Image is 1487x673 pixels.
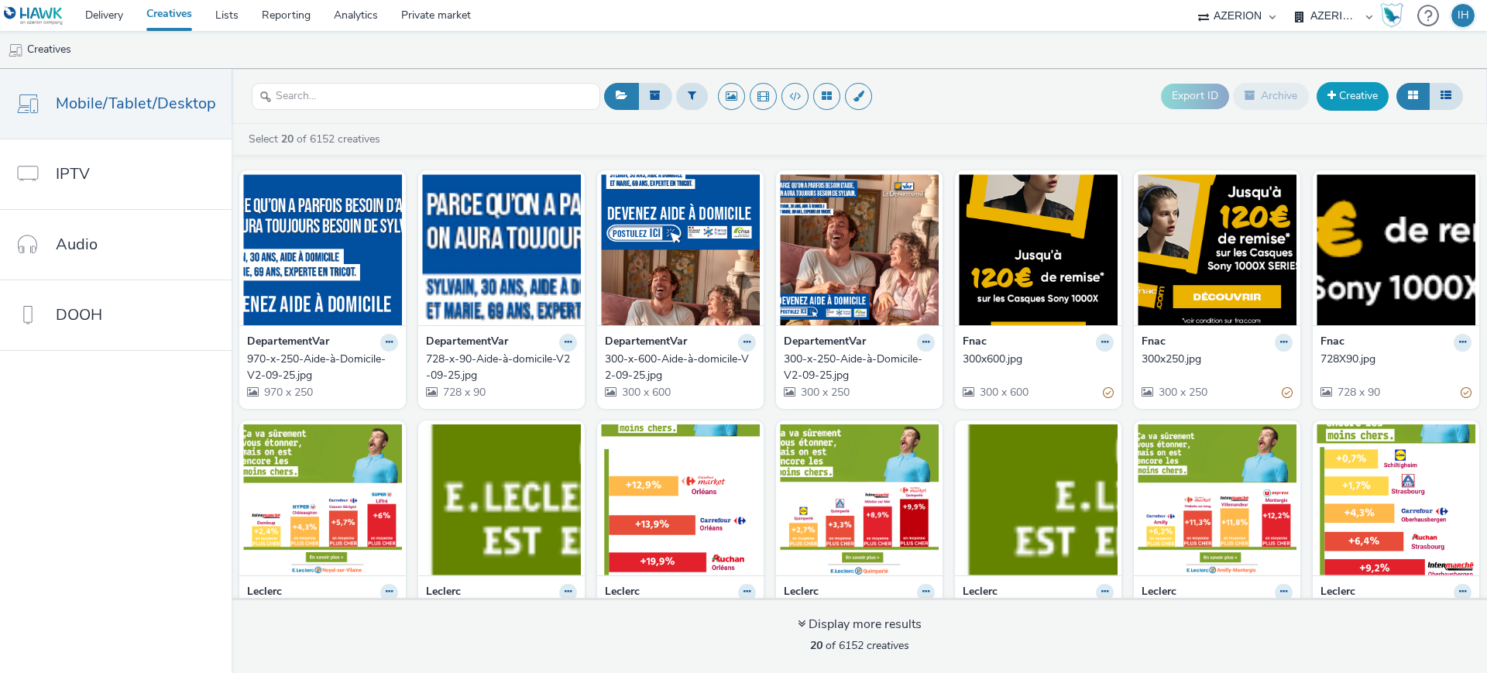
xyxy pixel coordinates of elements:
[247,352,392,383] div: 970-x-250-Aide-à-Domicile-V2-09-25.jpg
[426,584,461,602] strong: Leclerc
[1161,84,1229,108] button: Export ID
[784,352,935,383] a: 300-x-250-Aide-à-Domicile-V2-09-25.jpg
[243,424,402,575] img: SONODIS SEPTEMBRE.png visual
[1461,385,1472,401] div: Partially valid
[959,174,1118,325] img: 300x600.jpg visual
[799,385,850,400] span: 300 x 250
[963,352,1108,367] div: 300x600.jpg
[426,334,508,352] strong: DepartementVar
[605,334,687,352] strong: DepartementVar
[1282,385,1293,401] div: Partially valid
[252,83,600,110] input: Search...
[1336,385,1380,400] span: 728 x 90
[422,174,581,325] img: 728-x-90-Aide-à-domicile-V2-09-25.jpg visual
[620,385,671,400] span: 300 x 600
[798,616,922,634] div: Display more results
[810,638,822,653] strong: 20
[1103,385,1114,401] div: Partially valid
[263,385,313,400] span: 970 x 250
[1317,424,1475,575] img: SCHILTHIGHEIM SEPTEMBRE (2).png visual
[810,638,909,653] span: of 6152 creatives
[780,424,939,575] img: QUIMPERLÉ SEPTEMBRE.png visual
[56,233,98,256] span: Audio
[1320,334,1344,352] strong: Fnac
[8,43,23,58] img: mobile
[605,352,750,383] div: 300-x-600-Aide-à-domicile-V2-09-25.jpg
[963,584,998,602] strong: Leclerc
[247,352,398,383] a: 970-x-250-Aide-à-Domicile-V2-09-25.jpg
[1142,352,1286,367] div: 300x250.jpg
[56,92,216,115] span: Mobile/Tablet/Desktop
[422,424,581,575] img: SONODIS SEPTEMBRE (3).png visual
[1138,174,1296,325] img: 300x250.jpg visual
[441,385,486,400] span: 728 x 90
[247,584,282,602] strong: Leclerc
[1142,352,1293,367] a: 300x250.jpg
[281,132,294,146] strong: 20
[426,352,571,383] div: 728-x-90-Aide-à-domicile-V2-09-25.jpg
[1320,352,1472,367] a: 728X90.jpg
[243,174,402,325] img: 970-x-250-Aide-à-Domicile-V2-09-25.jpg visual
[1142,334,1166,352] strong: Fnac
[978,385,1029,400] span: 300 x 600
[780,174,939,325] img: 300-x-250-Aide-à-Domicile-V2-09-25.jpg visual
[1320,584,1355,602] strong: Leclerc
[1429,83,1463,109] button: Table
[784,334,866,352] strong: DepartementVar
[1380,3,1410,28] a: Hawk Academy
[601,424,760,575] img: OLIVET SEPTEMBRE (2).png visual
[1317,82,1389,110] a: Creative
[247,334,329,352] strong: DepartementVar
[784,584,819,602] strong: Leclerc
[1396,83,1430,109] button: Grid
[426,352,577,383] a: 728-x-90-Aide-à-domicile-V2-09-25.jpg
[963,352,1114,367] a: 300x600.jpg
[601,174,760,325] img: 300-x-600-Aide-à-domicile-V2-09-25.jpg visual
[1320,352,1465,367] div: 728X90.jpg
[1233,83,1309,109] button: Archive
[784,352,929,383] div: 300-x-250-Aide-à-Domicile-V2-09-25.jpg
[959,424,1118,575] img: QUIMPERLÉ SEPTEMBRE (3).png visual
[1317,174,1475,325] img: 728X90.jpg visual
[1157,385,1207,400] span: 300 x 250
[963,334,987,352] strong: Fnac
[247,132,386,146] a: Select of 6152 creatives
[56,304,102,326] span: DOOH
[4,6,64,26] img: undefined Logo
[605,352,756,383] a: 300-x-600-Aide-à-domicile-V2-09-25.jpg
[605,584,640,602] strong: Leclerc
[1138,424,1296,575] img: ADIS SEPTEMBRE.png visual
[56,163,90,185] span: IPTV
[1380,3,1403,28] img: Hawk Academy
[1142,584,1176,602] strong: Leclerc
[1458,4,1469,27] div: IH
